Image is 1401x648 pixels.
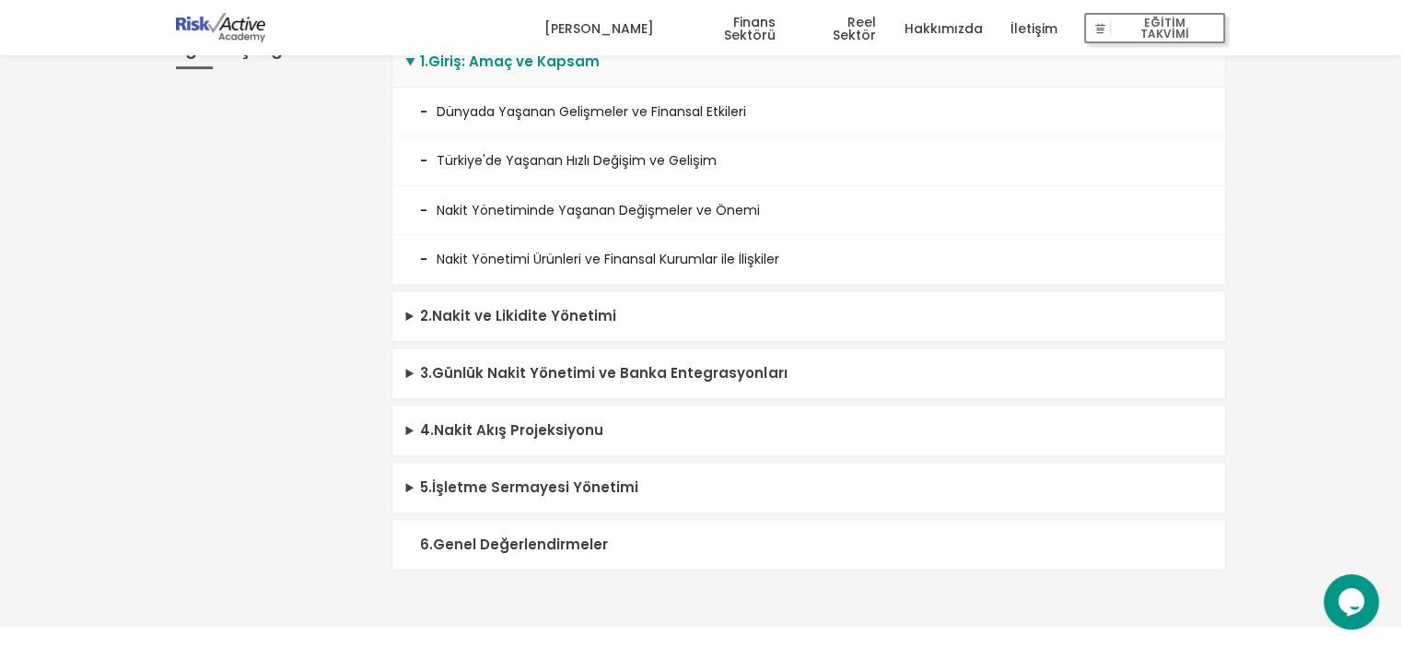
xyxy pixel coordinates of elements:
a: İletişim [1010,1,1057,56]
a: Hakkımızda [904,1,982,56]
a: EĞİTİM TAKVİMİ [1084,1,1225,56]
li: Dünyada Yaşanan Gelişmeler ve Finansal Etkileri [392,88,1225,136]
span: EĞİTİM TAKVİMİ [1111,16,1218,41]
summary: 2.Nakit ve Likidite Yönetimi [392,291,1225,342]
a: Finans Sektörü [681,1,776,56]
summary: 6.Genel Değerlendirmeler [392,520,1225,571]
summary: 5.İşletme Sermayesi Yönetimi [392,463,1225,513]
iframe: chat widget [1324,574,1383,630]
li: Nakit Yönetiminde Yaşanan Değişmeler ve Önemi [392,186,1225,235]
a: Reel Sektör [803,1,876,56]
summary: 1.Giriş: Amaç ve Kapsam [392,37,1225,88]
summary: 3.Günlük Nakit Yönetimi ve Banka Entegrasyonları [392,348,1225,399]
button: EĞİTİM TAKVİMİ [1084,13,1225,44]
summary: 4.Nakit Akış Projeksiyonu [392,406,1225,456]
li: Türkiye'de Yaşanan Hızlı Değişim ve Gelişim [392,136,1225,185]
a: [PERSON_NAME] [543,1,653,56]
li: Nakit Yönetimi Ürünleri ve Finansal Kurumlar ile İlişkiler [392,235,1225,284]
img: logo-dark.png [176,13,266,42]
